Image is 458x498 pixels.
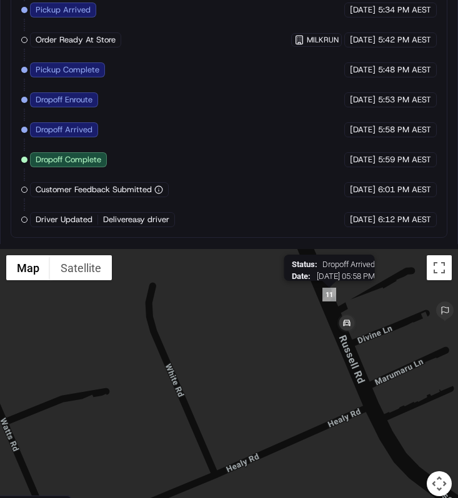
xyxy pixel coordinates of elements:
[12,12,37,37] img: Nash
[427,255,452,280] button: Toggle fullscreen view
[12,50,227,70] p: Welcome 👋
[36,124,92,135] span: Dropoff Arrived
[291,260,317,269] span: Status :
[42,119,205,132] div: Start new chat
[350,154,376,165] span: [DATE]
[36,184,152,195] span: Customer Feedback Submitted
[350,4,376,16] span: [DATE]
[118,181,201,193] span: API Documentation
[7,176,101,198] a: 📗Knowledge Base
[12,119,35,142] img: 1736555255976-a54dd68f-1ca7-489b-9aae-adbdc363a1c4
[350,34,376,46] span: [DATE]
[378,154,431,165] span: 5:59 PM AEST
[50,255,112,280] button: Show satellite imagery
[378,4,431,16] span: 5:34 PM AEST
[378,34,431,46] span: 5:42 PM AEST
[101,176,206,198] a: 💻API Documentation
[106,182,116,192] div: 💻
[42,132,158,142] div: We're available if you need us!
[378,184,431,195] span: 6:01 PM AEST
[322,260,374,269] span: Dropoff Arrived
[291,271,310,281] span: Date :
[212,123,227,138] button: Start new chat
[36,4,91,16] span: Pickup Arrived
[36,34,116,46] span: Order Ready At Store
[427,471,452,496] button: Map camera controls
[315,271,374,281] span: [DATE] 05:58 PM
[32,81,206,94] input: Clear
[88,211,151,221] a: Powered byPylon
[350,124,376,135] span: [DATE]
[307,35,339,45] span: MILKRUN
[350,94,376,105] span: [DATE]
[12,182,22,192] div: 📗
[36,214,92,225] span: Driver Updated
[36,94,92,105] span: Dropoff Enroute
[378,124,431,135] span: 5:58 PM AEST
[322,288,336,301] div: 11
[350,214,376,225] span: [DATE]
[36,64,99,76] span: Pickup Complete
[378,94,431,105] span: 5:53 PM AEST
[25,181,96,193] span: Knowledge Base
[350,64,376,76] span: [DATE]
[103,214,169,225] span: Delivereasy driver
[124,212,151,221] span: Pylon
[350,184,376,195] span: [DATE]
[6,255,50,280] button: Show street map
[378,214,431,225] span: 6:12 PM AEST
[378,64,431,76] span: 5:48 PM AEST
[36,154,101,165] span: Dropoff Complete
